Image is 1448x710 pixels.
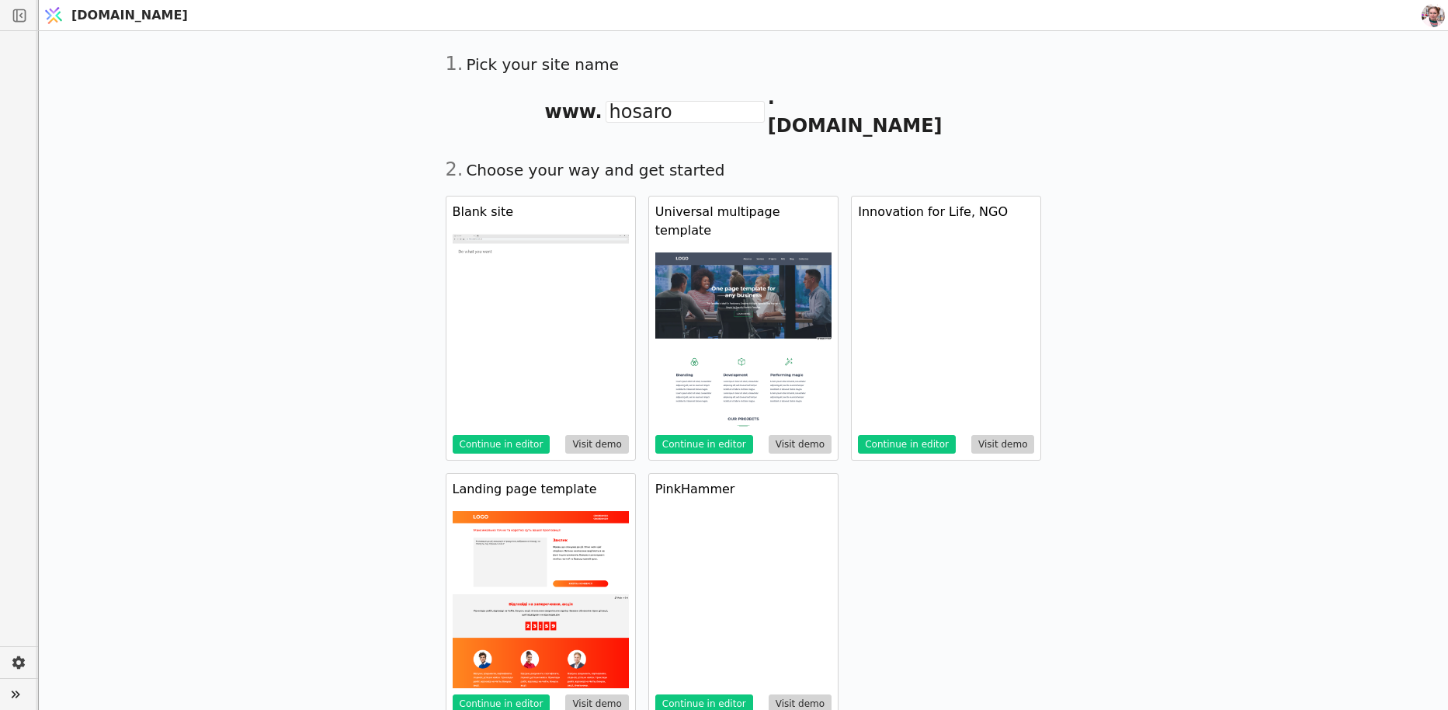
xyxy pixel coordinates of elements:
div: Innovation for Life, NGO [858,203,1034,221]
div: 2. [446,155,464,183]
button: Continue in editor [655,435,753,454]
button: Continue in editor [453,435,550,454]
div: www. [545,98,602,126]
a: [DOMAIN_NAME] [39,1,196,30]
a: Visit demo [565,435,628,454]
span: [DOMAIN_NAME] [71,6,188,25]
div: 1. [446,50,464,78]
img: 1611404642663-DSC_1169-po-%D1%81cropped.jpg [1422,2,1445,30]
img: Screenshot [655,252,832,429]
a: Visit demo [769,435,832,454]
div: Blank site [453,203,629,221]
img: Screenshot [453,511,629,687]
a: Visit demo [971,435,1034,454]
div: Choose your way and get started [466,158,724,182]
img: Screenshot [453,234,629,410]
div: Universal multipage template [655,203,832,240]
img: Logo [42,1,65,30]
div: PinkHammer [655,480,832,499]
div: Pick your site name [466,53,619,76]
div: Landing page template [453,480,629,499]
button: Continue in editor [858,435,956,454]
div: .[DOMAIN_NAME] [768,84,943,140]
